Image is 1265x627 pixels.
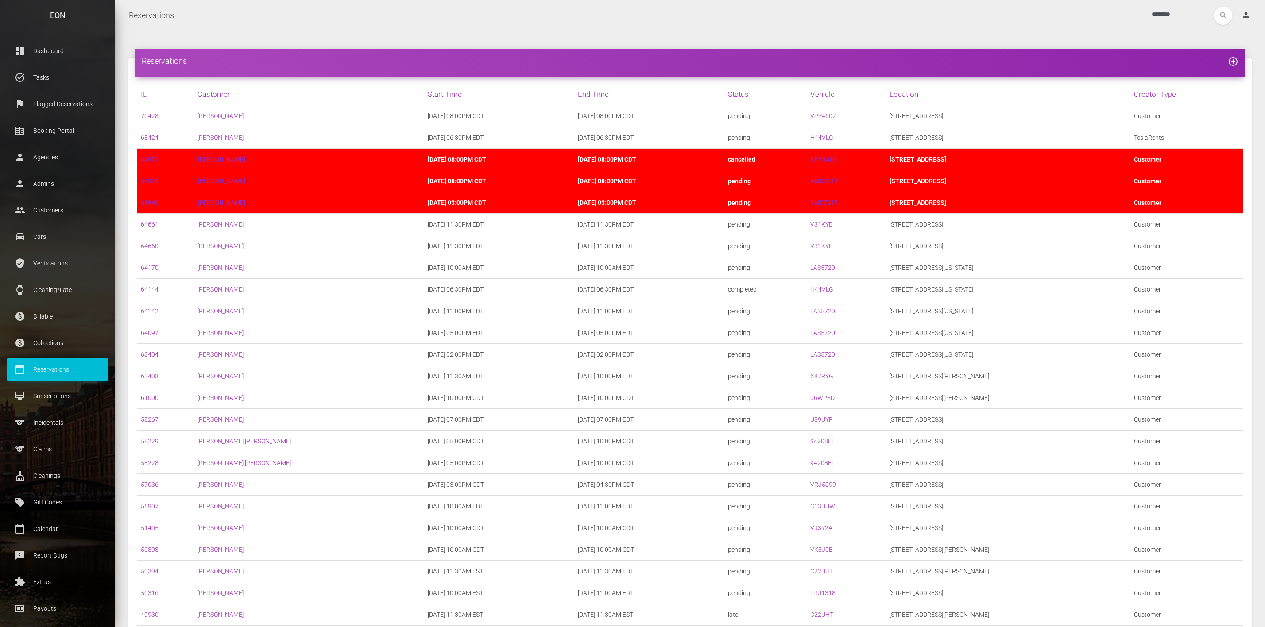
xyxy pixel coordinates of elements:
[1130,192,1243,214] td: Customer
[574,604,724,626] td: [DATE] 11:30AM EST
[886,170,1130,192] td: [STREET_ADDRESS]
[141,199,159,206] a: 64948
[1130,279,1243,300] td: Customer
[424,322,574,344] td: [DATE] 05:00PM EDT
[810,568,833,575] a: C22UHT
[13,416,102,429] p: Incidentals
[886,582,1130,604] td: [STREET_ADDRESS]
[886,409,1130,431] td: [STREET_ADDRESS]
[424,365,574,387] td: [DATE] 11:30AM EDT
[1130,431,1243,452] td: Customer
[13,44,102,58] p: Dashboard
[810,416,833,423] a: U89UYP
[724,517,807,539] td: pending
[424,496,574,517] td: [DATE] 10:00AM EDT
[574,105,724,127] td: [DATE] 08:00PM CDT
[141,503,159,510] a: 55907
[1130,149,1243,170] td: Customer
[724,170,807,192] td: pending
[724,365,807,387] td: pending
[886,365,1130,387] td: [STREET_ADDRESS][PERSON_NAME]
[886,192,1130,214] td: [STREET_ADDRESS]
[574,539,724,561] td: [DATE] 10:00AM CDT
[197,481,244,488] a: [PERSON_NAME]
[724,214,807,235] td: pending
[1130,561,1243,582] td: Customer
[810,264,835,271] a: LAS5720
[197,308,244,315] a: [PERSON_NAME]
[810,112,836,119] a: VPY4602
[810,177,838,185] a: VMC7217
[810,394,835,401] a: 06WP5D
[424,452,574,474] td: [DATE] 05:00PM CDT
[197,329,244,336] a: [PERSON_NAME]
[7,279,108,301] a: watch Cleaning/Late
[7,597,108,619] a: money Payouts
[197,134,244,141] a: [PERSON_NAME]
[724,149,807,170] td: cancelled
[810,481,836,488] a: VRJ5299
[1130,105,1243,127] td: Customer
[197,112,244,119] a: [PERSON_NAME]
[574,170,724,192] td: [DATE] 08:00PM CDT
[886,387,1130,409] td: [STREET_ADDRESS][PERSON_NAME]
[810,503,835,510] a: C13UUW
[141,459,159,466] a: 58228
[1130,84,1243,105] th: Creator Type
[1130,474,1243,496] td: Customer
[724,322,807,344] td: pending
[424,214,574,235] td: [DATE] 11:30PM EDT
[1130,409,1243,431] td: Customer
[1130,387,1243,409] td: Customer
[7,226,108,248] a: drive_eta Cars
[142,55,1238,66] h4: Reservations
[810,459,835,466] a: 94208EL
[424,192,574,214] td: [DATE] 03:00PM CDT
[574,496,724,517] td: [DATE] 11:00PM EDT
[886,539,1130,561] td: [STREET_ADDRESS][PERSON_NAME]
[141,373,159,380] a: 63403
[1130,127,1243,149] td: TeslaRents
[574,409,724,431] td: [DATE] 07:00PM EDT
[7,305,108,327] a: paid Billable
[810,156,836,163] a: VPY5489
[724,474,807,496] td: pending
[13,283,102,296] p: Cleaning/Late
[7,66,108,88] a: task_alt Tasks
[886,127,1130,149] td: [STREET_ADDRESS]
[724,561,807,582] td: pending
[197,199,245,206] a: [PERSON_NAME]
[13,124,102,137] p: Booking Portal
[13,71,102,84] p: Tasks
[574,561,724,582] td: [DATE] 11:30AM EDT
[886,431,1130,452] td: [STREET_ADDRESS]
[7,438,108,460] a: sports Claims
[886,235,1130,257] td: [STREET_ADDRESS]
[13,575,102,589] p: Extras
[810,351,835,358] a: LAS5720
[810,589,836,596] a: LRU1318
[13,496,102,509] p: Gift Codes
[13,230,102,243] p: Cars
[424,604,574,626] td: [DATE] 11:30AM EST
[810,546,833,553] a: VK8J9B
[424,257,574,279] td: [DATE] 10:00AM EDT
[129,4,174,27] a: Reservations
[724,387,807,409] td: pending
[141,242,159,250] a: 64660
[574,452,724,474] td: [DATE] 10:00PM CDT
[810,524,832,531] a: VJ3Y2A
[1130,604,1243,626] td: Customer
[7,252,108,274] a: verified_user Verifications
[574,235,724,257] td: [DATE] 11:30PM EDT
[1130,452,1243,474] td: Customer
[1130,496,1243,517] td: Customer
[724,105,807,127] td: pending
[424,84,574,105] th: Start Time
[424,474,574,496] td: [DATE] 03:00PM CDT
[1130,235,1243,257] td: Customer
[724,84,807,105] th: Status
[13,602,102,615] p: Payouts
[1130,582,1243,604] td: Customer
[424,149,574,170] td: [DATE] 08:00PM CDT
